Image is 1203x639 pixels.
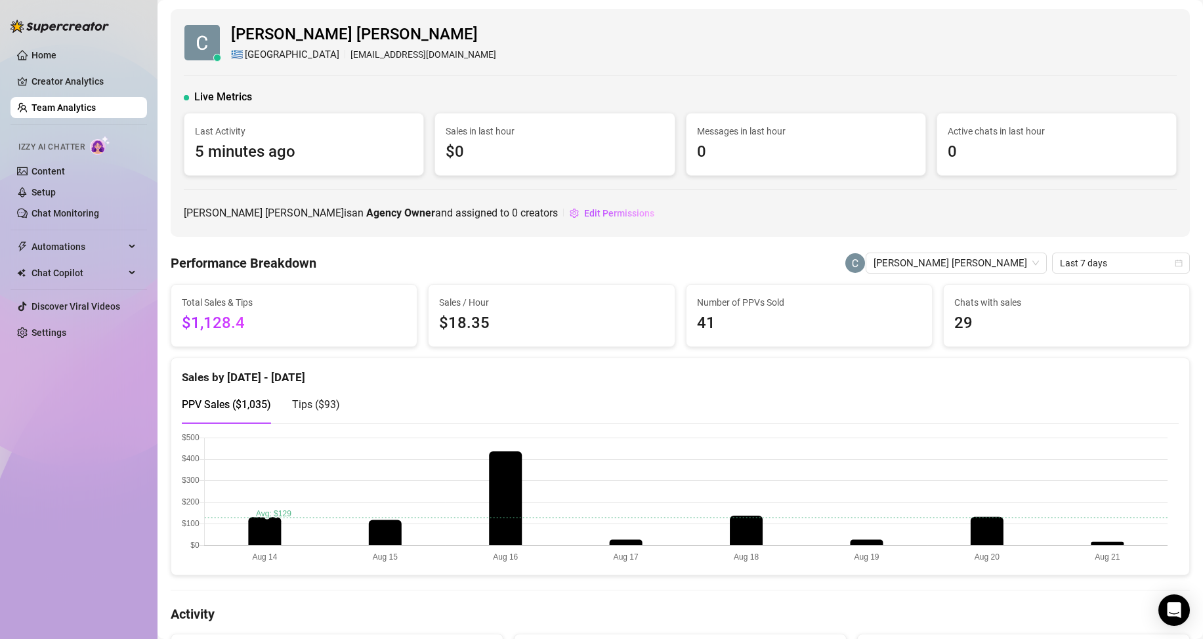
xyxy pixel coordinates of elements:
[171,254,316,272] h4: Performance Breakdown
[182,358,1179,386] div: Sales by [DATE] - [DATE]
[32,236,125,257] span: Automations
[182,311,406,336] span: $1,128.4
[697,311,921,336] span: 41
[584,208,654,218] span: Edit Permissions
[954,311,1179,336] span: 29
[32,327,66,338] a: Settings
[569,203,655,224] button: Edit Permissions
[32,50,56,60] a: Home
[697,295,921,310] span: Number of PPVs Sold
[17,268,26,278] img: Chat Copilot
[32,301,120,312] a: Discover Viral Videos
[446,140,664,165] span: $0
[1175,259,1183,267] span: calendar
[32,71,137,92] a: Creator Analytics
[32,166,65,176] a: Content
[231,22,496,47] span: [PERSON_NAME] [PERSON_NAME]
[195,124,413,138] span: Last Activity
[18,141,85,154] span: Izzy AI Chatter
[90,136,110,155] img: AI Chatter
[184,25,220,60] img: Catherine Elizabeth
[1158,594,1190,626] div: Open Intercom Messenger
[182,398,271,411] span: PPV Sales ( $1,035 )
[954,295,1179,310] span: Chats with sales
[697,140,915,165] span: 0
[195,140,413,165] span: 5 minutes ago
[570,209,579,218] span: setting
[32,208,99,218] a: Chat Monitoring
[948,140,1166,165] span: 0
[697,124,915,138] span: Messages in last hour
[32,102,96,113] a: Team Analytics
[231,47,496,63] div: [EMAIL_ADDRESS][DOMAIN_NAME]
[182,295,406,310] span: Total Sales & Tips
[231,47,243,63] span: 🇬🇷
[366,207,435,219] b: Agency Owner
[184,205,558,221] span: [PERSON_NAME] [PERSON_NAME] is an and assigned to creators
[439,295,664,310] span: Sales / Hour
[948,124,1166,138] span: Active chats in last hour
[194,89,252,105] span: Live Metrics
[32,187,56,197] a: Setup
[11,20,109,33] img: logo-BBDzfeDw.svg
[874,253,1039,273] span: Catherine Elizabeth
[512,207,518,219] span: 0
[17,241,28,252] span: thunderbolt
[32,262,125,283] span: Chat Copilot
[446,124,664,138] span: Sales in last hour
[292,398,340,411] span: Tips ( $93 )
[1060,253,1182,273] span: Last 7 days
[845,253,865,273] img: Catherine Elizabeth
[245,47,339,63] span: [GEOGRAPHIC_DATA]
[171,605,1190,623] h4: Activity
[439,311,664,336] span: $18.35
